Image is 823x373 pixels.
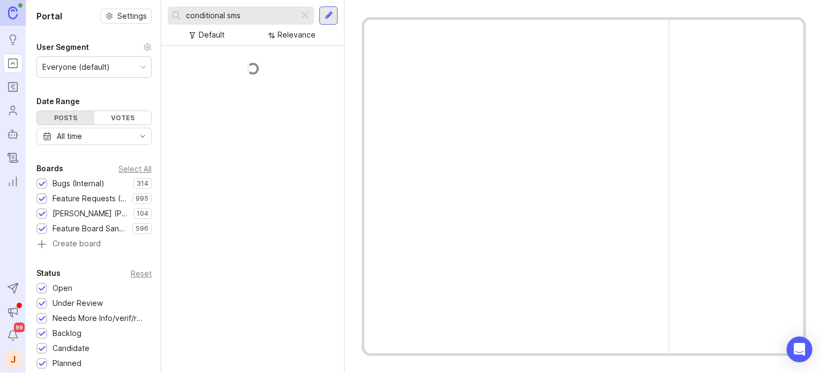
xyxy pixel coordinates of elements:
a: Portal [3,54,23,73]
div: All time [57,130,82,142]
a: Autopilot [3,125,23,144]
div: Reset [131,270,152,276]
a: Create board [36,240,152,250]
div: Bugs (Internal) [53,178,104,189]
div: Posts [37,111,94,125]
div: Votes [94,111,152,125]
p: 596 [136,224,148,233]
button: Notifications [3,326,23,345]
svg: toggle icon [134,132,151,141]
div: Backlog [53,327,81,339]
a: Roadmaps [3,77,23,97]
div: Feature Board Sandbox [DATE] [53,223,127,235]
div: Feature Requests (Internal) [53,193,127,204]
div: Status [36,267,61,280]
div: Under Review [53,297,103,309]
button: Settings [101,9,152,24]
a: Users [3,101,23,120]
button: Send to Autopilot [3,279,23,298]
div: User Segment [36,41,89,54]
span: Settings [117,11,147,21]
div: Candidate [53,342,89,354]
button: J [3,349,23,369]
p: 314 [137,179,148,188]
div: Boards [36,162,63,175]
div: Open [53,282,72,294]
img: Canny Home [8,6,18,19]
div: Default [199,29,225,41]
button: Announcements [3,302,23,321]
p: 104 [137,209,148,218]
input: Search... [186,10,294,21]
a: Reporting [3,172,23,191]
div: Planned [53,357,81,369]
div: Open Intercom Messenger [787,337,812,362]
div: Relevance [278,29,316,41]
a: Changelog [3,148,23,167]
h1: Portal [36,10,62,23]
a: Ideas [3,30,23,49]
div: Date Range [36,95,80,108]
p: 995 [136,194,148,203]
div: Everyone (default) [42,61,110,73]
div: [PERSON_NAME] (Public) [53,208,128,220]
div: Needs More Info/verif/repro [53,312,146,324]
div: Select All [118,166,152,172]
span: 99 [14,323,25,332]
